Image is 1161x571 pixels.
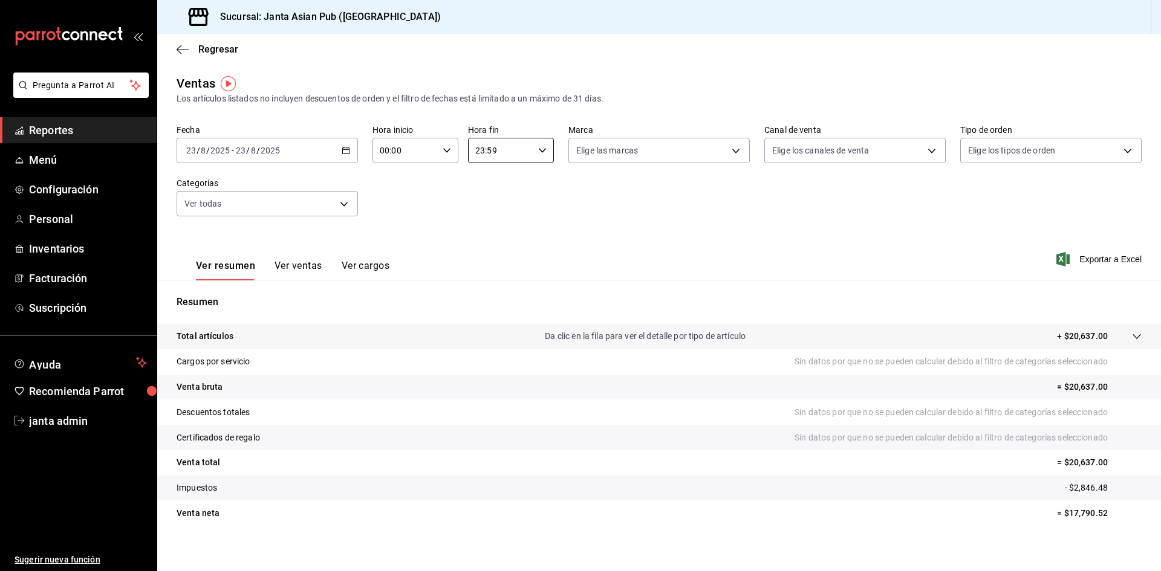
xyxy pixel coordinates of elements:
input: -- [200,146,206,155]
img: Tooltip marker [221,76,236,91]
button: Regresar [177,44,238,55]
span: Configuración [29,181,147,198]
div: navigation tabs [196,260,389,280]
label: Categorías [177,179,358,187]
button: Pregunta a Parrot AI [13,73,149,98]
p: Sin datos por que no se pueden calcular debido al filtro de categorías seleccionado [795,431,1142,444]
p: - $2,846.48 [1065,482,1142,494]
span: Ver todas [184,198,221,210]
span: Sugerir nueva función [15,553,147,566]
span: Suscripción [29,300,147,316]
p: Da clic en la fila para ver el detalle por tipo de artículo [545,330,746,343]
p: Descuentos totales [177,406,250,419]
button: open_drawer_menu [133,31,143,41]
input: -- [250,146,256,155]
label: Tipo de orden [960,126,1142,134]
span: Elige los canales de venta [772,144,869,156]
span: / [256,146,260,155]
span: Personal [29,211,147,227]
label: Marca [568,126,750,134]
input: ---- [260,146,281,155]
button: Ver resumen [196,260,255,280]
p: Certificados de regalo [177,431,260,444]
label: Hora inicio [372,126,458,134]
span: / [206,146,210,155]
label: Canal de venta [764,126,946,134]
p: Venta total [177,456,220,469]
p: = $20,637.00 [1057,381,1142,393]
span: / [246,146,250,155]
span: Regresar [198,44,238,55]
span: Facturación [29,270,147,286]
p: + $20,637.00 [1057,330,1108,343]
input: -- [235,146,246,155]
label: Hora fin [468,126,554,134]
button: Ver ventas [275,260,322,280]
span: Elige los tipos de orden [968,144,1055,156]
p: Total artículos [177,330,233,343]
div: Ventas [177,74,215,92]
span: janta admin [29,413,147,429]
span: Pregunta a Parrot AI [33,79,130,92]
a: Pregunta a Parrot AI [8,88,149,100]
p: = $20,637.00 [1057,456,1142,469]
p: Cargos por servicio [177,355,250,368]
p: Venta bruta [177,381,223,393]
button: Exportar a Excel [1059,252,1142,266]
div: Los artículos listados no incluyen descuentos de orden y el filtro de fechas está limitado a un m... [177,92,1142,105]
h3: Sucursal: Janta Asian Pub ([GEOGRAPHIC_DATA]) [210,10,441,24]
span: / [197,146,200,155]
input: -- [186,146,197,155]
p: Sin datos por que no se pueden calcular debido al filtro de categorías seleccionado [795,406,1142,419]
span: - [232,146,234,155]
span: Ayuda [29,355,131,370]
input: ---- [210,146,230,155]
span: Reportes [29,122,147,138]
span: Recomienda Parrot [29,383,147,399]
span: Menú [29,152,147,168]
p: Impuestos [177,482,217,494]
p: Venta neta [177,507,220,520]
label: Fecha [177,126,358,134]
p: Sin datos por que no se pueden calcular debido al filtro de categorías seleccionado [795,355,1142,368]
span: Elige las marcas [576,144,638,156]
p: Resumen [177,295,1142,309]
button: Ver cargos [342,260,390,280]
span: Inventarios [29,240,147,257]
p: = $17,790.52 [1057,507,1142,520]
